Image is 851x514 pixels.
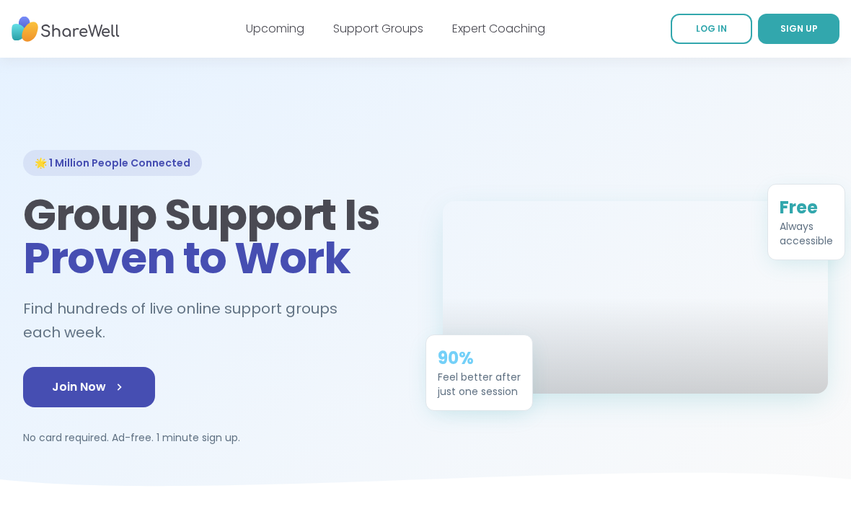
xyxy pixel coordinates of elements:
a: Upcoming [246,20,304,37]
h2: Find hundreds of live online support groups each week. [23,297,408,344]
span: SIGN UP [780,22,818,35]
a: Support Groups [333,20,423,37]
p: No card required. Ad-free. 1 minute sign up. [23,430,408,445]
img: ShareWell Nav Logo [12,9,120,49]
span: LOG IN [696,22,727,35]
span: Proven to Work [23,228,350,288]
a: Join Now [23,367,155,407]
a: SIGN UP [758,14,839,44]
a: LOG IN [671,14,752,44]
div: 90% [438,347,521,370]
div: Free [780,196,833,219]
div: Feel better after just one session [438,370,521,399]
div: 🌟 1 Million People Connected [23,150,202,176]
a: Expert Coaching [452,20,545,37]
h1: Group Support Is [23,193,408,280]
span: Join Now [52,378,126,396]
div: Always accessible [780,219,833,248]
